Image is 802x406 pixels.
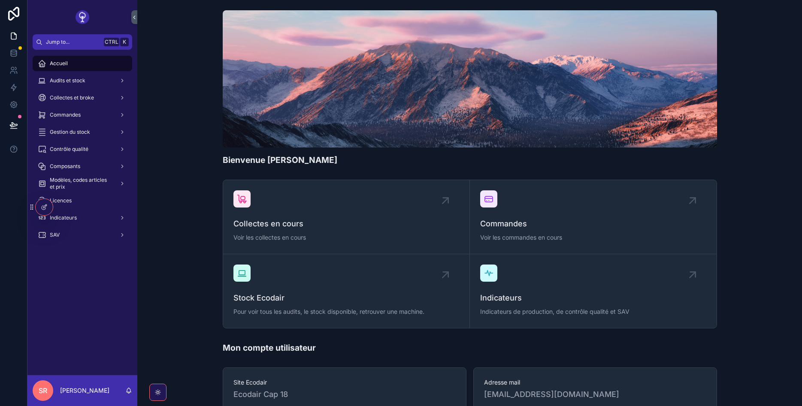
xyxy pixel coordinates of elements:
[33,90,132,105] a: Collectes et broke
[233,233,459,242] span: Voir les collectes en cours
[50,146,88,153] span: Contrôle qualité
[233,378,456,387] span: Site Ecodair
[470,254,717,328] a: IndicateursIndicateurs de production, de contrôle qualité et SAV
[50,60,68,67] span: Accueil
[33,176,132,191] a: Modèles, codes articles et prix
[233,307,459,316] span: Pour voir tous les audits, le stock disponible, retrouver une machine.
[50,232,60,238] span: SAV
[223,154,337,166] h1: Bienvenue [PERSON_NAME]
[480,218,706,230] span: Commandes
[33,193,132,208] a: Licences
[233,218,459,230] span: Collectes en cours
[121,39,128,45] span: K
[480,307,706,316] span: Indicateurs de production, de contrôle qualité et SAV
[223,342,316,354] h1: Mon compte utilisateur
[484,378,706,387] span: Adresse mail
[50,94,94,101] span: Collectes et broke
[39,385,47,396] span: SR
[480,292,706,304] span: Indicateurs
[480,233,706,242] span: Voir les commandes en cours
[233,388,288,400] span: Ecodair Cap 18
[33,141,132,157] a: Contrôle qualité
[46,39,100,45] span: Jump to...
[233,292,459,304] span: Stock Ecodair
[50,111,81,118] span: Commandes
[50,129,90,135] span: Gestion du stock
[33,159,132,174] a: Composants
[33,73,132,88] a: Audits et stock
[470,180,717,254] a: CommandesVoir les commandes en cours
[223,254,470,328] a: Stock EcodairPour voir tous les audits, le stock disponible, retrouver une machine.
[484,388,706,400] span: [EMAIL_ADDRESS][DOMAIN_NAME]
[50,197,72,204] span: Licences
[104,38,119,46] span: Ctrl
[50,214,77,221] span: Indicateurs
[33,56,132,71] a: Accueil
[27,50,137,254] div: scrollable content
[50,163,80,170] span: Composants
[60,386,109,395] p: [PERSON_NAME]
[33,227,132,243] a: SAV
[33,107,132,123] a: Commandes
[76,10,89,24] img: App logo
[50,77,85,84] span: Audits et stock
[33,124,132,140] a: Gestion du stock
[33,210,132,226] a: Indicateurs
[223,180,470,254] a: Collectes en coursVoir les collectes en cours
[33,34,132,50] button: Jump to...CtrlK
[50,177,112,190] span: Modèles, codes articles et prix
